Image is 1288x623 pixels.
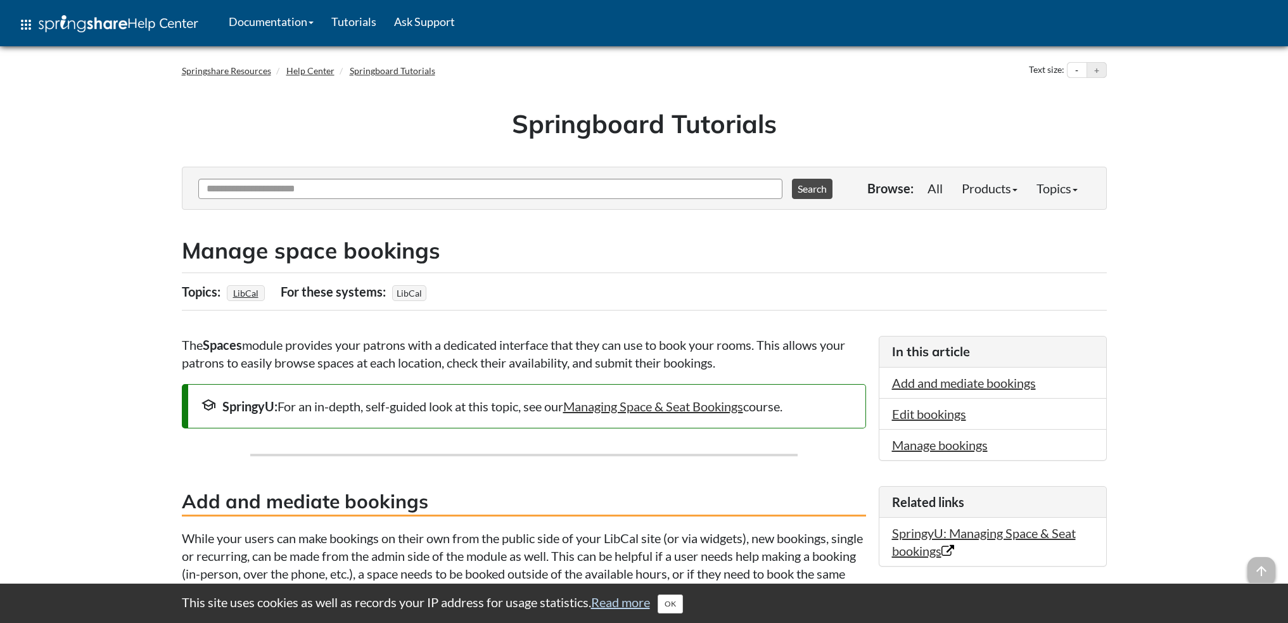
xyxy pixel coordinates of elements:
[182,529,866,600] p: While your users can make bookings on their own from the public side of your LibCal site (or via ...
[952,176,1027,201] a: Products
[182,65,271,76] a: Springshare Resources
[591,594,650,610] a: Read more
[350,65,435,76] a: Springboard Tutorials
[10,6,207,44] a: apps Help Center
[191,106,1097,141] h1: Springboard Tutorials
[201,397,216,413] span: school
[231,284,260,302] a: LibCal
[1068,63,1087,78] button: Decrease text size
[1027,176,1087,201] a: Topics
[286,65,335,76] a: Help Center
[182,235,1107,266] h2: Manage space bookings
[281,279,389,304] div: For these systems:
[182,336,866,371] p: The module provides your patrons with a dedicated interface that they can use to book your rooms....
[182,488,866,517] h3: Add and mediate bookings
[892,375,1036,390] a: Add and mediate bookings
[892,406,966,421] a: Edit bookings
[127,15,198,31] span: Help Center
[201,397,853,415] div: For an in-depth, self-guided look at this topic, see our course.
[392,285,426,301] span: LibCal
[322,6,385,37] a: Tutorials
[1026,62,1067,79] div: Text size:
[792,179,832,199] button: Search
[1247,558,1275,574] a: arrow_upward
[182,279,224,304] div: Topics:
[385,6,464,37] a: Ask Support
[918,176,952,201] a: All
[1087,63,1106,78] button: Increase text size
[222,399,277,414] strong: SpringyU:
[892,437,988,453] a: Manage bookings
[39,15,127,32] img: Springshare
[892,343,1094,361] h3: In this article
[892,494,964,510] span: Related links
[867,179,914,197] p: Browse:
[220,6,322,37] a: Documentation
[203,337,242,352] strong: Spaces
[1247,557,1275,585] span: arrow_upward
[18,17,34,32] span: apps
[563,399,743,414] a: Managing Space & Seat Bookings
[892,525,1076,558] a: SpringyU: Managing Space & Seat bookings
[658,594,683,613] button: Close
[169,593,1119,613] div: This site uses cookies as well as records your IP address for usage statistics.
